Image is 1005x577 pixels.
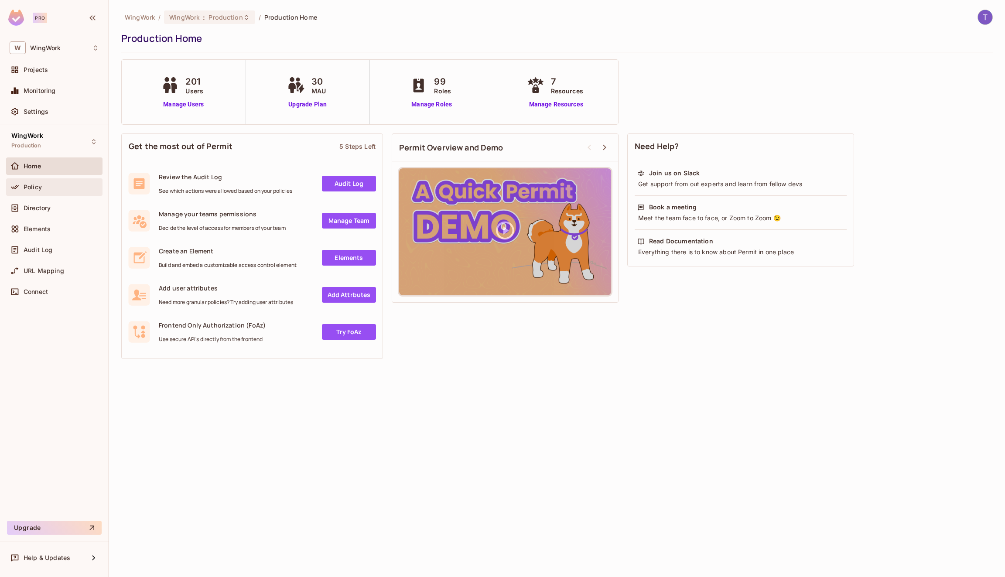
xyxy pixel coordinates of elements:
span: Permit Overview and Demo [399,142,503,153]
span: MAU [311,86,326,96]
span: Add user attributes [159,284,293,292]
a: Manage Resources [525,100,588,109]
span: Directory [24,205,51,212]
span: Home [24,163,41,170]
a: Elements [322,250,376,266]
div: Meet the team face to face, or Zoom to Zoom 😉 [637,214,844,222]
span: Projects [24,66,48,73]
span: : [202,14,205,21]
a: Manage Roles [408,100,455,109]
span: Build and embed a customizable access control element [159,262,297,269]
span: Get the most out of Permit [129,141,232,152]
li: / [259,13,261,21]
li: / [158,13,161,21]
img: Tiger Ma [978,10,992,24]
a: Audit Log [322,176,376,191]
span: 7 [551,75,583,88]
div: Join us on Slack [649,169,700,178]
span: Manage your teams permissions [159,210,286,218]
span: Audit Log [24,246,52,253]
span: Users [185,86,203,96]
span: the active workspace [125,13,155,21]
a: Manage Users [159,100,208,109]
div: 5 Steps Left [339,142,376,150]
span: Settings [24,108,48,115]
span: Frontend Only Authorization (FoAz) [159,321,266,329]
span: Decide the level of access for members of your team [159,225,286,232]
button: Upgrade [7,521,102,535]
span: WingWork [169,13,199,21]
span: 99 [434,75,451,88]
a: Manage Team [322,213,376,229]
a: Add Attrbutes [322,287,376,303]
span: Monitoring [24,87,56,94]
span: Need Help? [635,141,679,152]
span: Resources [551,86,583,96]
span: Use secure API's directly from the frontend [159,336,266,343]
span: W [10,41,26,54]
span: Elements [24,225,51,232]
span: Production Home [264,13,317,21]
span: Create an Element [159,247,297,255]
span: Need more granular policies? Try adding user attributes [159,299,293,306]
div: Pro [33,13,47,23]
span: Production [209,13,243,21]
span: Production [11,142,41,149]
span: 30 [311,75,326,88]
a: Upgrade Plan [285,100,330,109]
div: Get support from out experts and learn from fellow devs [637,180,844,188]
span: Roles [434,86,451,96]
img: SReyMgAAAABJRU5ErkJggg== [8,10,24,26]
span: Connect [24,288,48,295]
span: Review the Audit Log [159,173,292,181]
span: Workspace: WingWork [30,44,61,51]
span: Help & Updates [24,554,70,561]
div: Everything there is to know about Permit in one place [637,248,844,256]
span: 201 [185,75,203,88]
div: Read Documentation [649,237,713,246]
span: WingWork [11,132,43,139]
span: URL Mapping [24,267,64,274]
span: See which actions were allowed based on your policies [159,188,292,195]
span: Policy [24,184,42,191]
div: Production Home [121,32,988,45]
a: Try FoAz [322,324,376,340]
div: Book a meeting [649,203,697,212]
